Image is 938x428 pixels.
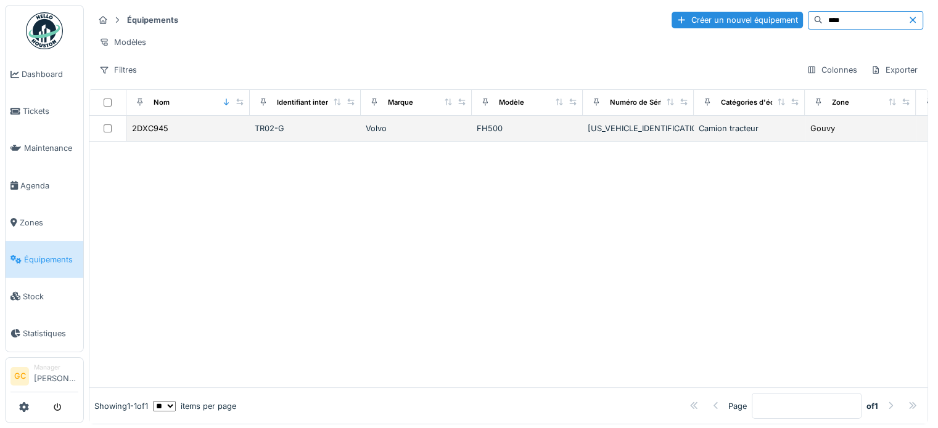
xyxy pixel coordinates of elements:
div: Identifiant interne [277,97,337,108]
span: Maintenance [24,142,78,154]
div: Gouvy [810,123,835,134]
a: GC Manager[PERSON_NAME] [10,363,78,392]
div: Exporter [865,61,923,79]
a: Dashboard [6,56,83,93]
a: Équipements [6,241,83,278]
li: [PERSON_NAME] [34,363,78,389]
a: Stock [6,278,83,315]
img: Badge_color-CXgf-gQk.svg [26,12,63,49]
div: Showing 1 - 1 of 1 [94,400,148,412]
span: Agenda [20,180,78,192]
div: Camion tracteur [699,123,800,134]
span: Équipements [24,254,78,265]
div: Catégories d'équipement [721,97,807,108]
div: Page [728,400,747,412]
div: Volvo [366,123,467,134]
a: Zones [6,204,83,241]
a: Maintenance [6,130,83,167]
li: GC [10,367,29,386]
div: Zone [832,97,849,108]
strong: Équipements [122,14,183,26]
a: Tickets [6,93,83,130]
span: Dashboard [22,68,78,80]
div: TR02-G [255,123,356,134]
div: 2DXC945 [132,123,168,134]
div: [US_VEHICLE_IDENTIFICATION_NUMBER]-01 [588,123,689,134]
span: Zones [20,217,78,228]
div: Modèle [499,97,524,108]
div: FH500 [477,123,578,134]
div: Filtres [94,61,142,79]
div: Nom [154,97,170,108]
span: Statistiques [23,328,78,339]
strong: of 1 [866,400,878,412]
div: Manager [34,363,78,372]
div: Modèles [94,33,152,51]
div: items per page [153,400,236,412]
div: Créer un nouvel équipement [672,12,803,28]
a: Agenda [6,167,83,204]
span: Stock [23,291,78,302]
span: Tickets [23,105,78,117]
div: Numéro de Série [610,97,667,108]
div: Marque [388,97,413,108]
a: Statistiques [6,315,83,352]
div: Colonnes [801,61,863,79]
